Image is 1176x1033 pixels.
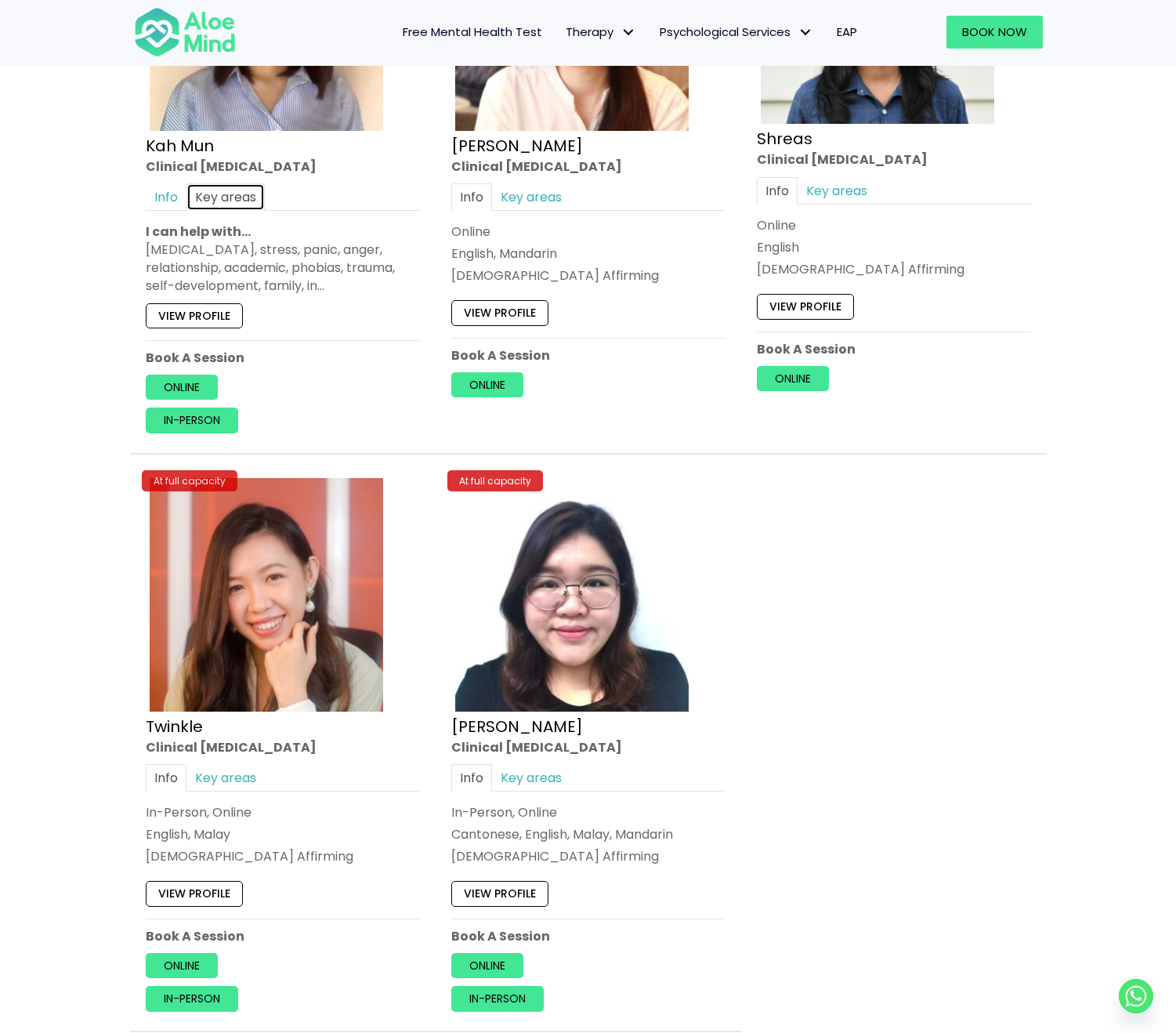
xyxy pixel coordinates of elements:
a: Online [146,952,218,977]
a: [PERSON_NAME] [451,715,583,737]
div: [DEMOGRAPHIC_DATA] Affirming [757,260,1031,278]
a: View profile [757,294,854,319]
div: Clinical [MEDICAL_DATA] [451,738,726,756]
div: [MEDICAL_DATA], stress, panic, anger, relationship, academic, phobias, trauma, self-development, ... [146,241,420,295]
p: Book A Session [451,926,726,944]
a: Info [451,763,492,791]
a: Kah Mun [146,134,214,156]
a: Online [757,366,829,391]
a: Twinkle [146,715,203,737]
a: Whatsapp [1119,979,1153,1013]
div: [DEMOGRAPHIC_DATA] Affirming [451,847,726,865]
a: Key areas [186,183,265,211]
img: twinkle_cropped-300×300 [150,478,383,712]
a: View profile [451,300,548,325]
p: English, Mandarin [451,245,726,263]
a: Key areas [492,763,570,791]
a: In-person [451,986,544,1011]
p: Cantonese, English, Malay, Mandarin [451,825,726,843]
a: Shreas [757,128,812,150]
p: Book A Session [757,339,1031,357]
p: Book A Session [146,926,420,944]
span: Psychological Services: submenu [794,21,817,44]
span: Psychological Services [660,24,813,40]
a: TherapyTherapy: submenu [554,16,648,49]
a: Info [451,183,492,211]
img: Wei Shan_Profile-300×300 [455,478,689,712]
a: [PERSON_NAME] [451,134,583,156]
a: Free Mental Health Test [391,16,554,49]
a: View profile [146,881,243,906]
span: Therapy [566,24,636,40]
div: [DEMOGRAPHIC_DATA] Affirming [451,266,726,285]
div: Clinical [MEDICAL_DATA] [146,738,420,756]
a: In-person [146,986,238,1011]
div: In-Person, Online [451,803,726,821]
span: Free Mental Health Test [403,24,542,40]
div: [DEMOGRAPHIC_DATA] Affirming [146,847,420,865]
span: Book Now [962,24,1027,40]
div: In-Person, Online [146,803,420,821]
span: Therapy: submenu [617,21,640,44]
p: English, Malay [146,825,420,843]
div: Clinical [MEDICAL_DATA] [451,157,726,175]
a: Key areas [492,183,570,211]
a: Key areas [798,176,876,204]
a: View profile [146,303,243,328]
a: Online [451,952,523,977]
img: Aloe mind Logo [134,6,236,58]
a: Psychological ServicesPsychological Services: submenu [648,16,825,49]
div: At full capacity [142,470,237,491]
p: Book A Session [146,349,420,367]
div: Online [757,216,1031,234]
div: Clinical [MEDICAL_DATA] [146,157,420,175]
a: View profile [451,881,548,906]
div: Online [451,223,726,241]
a: Book Now [946,16,1043,49]
p: English [757,238,1031,256]
nav: Menu [256,16,869,49]
div: At full capacity [447,470,543,491]
a: Online [146,375,218,400]
p: Book A Session [451,346,726,364]
span: EAP [837,24,857,40]
a: Info [146,183,186,211]
a: Info [146,763,186,791]
a: Key areas [186,763,265,791]
p: I can help with… [146,223,420,241]
a: In-person [146,408,238,433]
a: Info [757,176,798,204]
div: Clinical [MEDICAL_DATA] [757,150,1031,169]
a: EAP [825,16,869,49]
a: Online [451,372,523,397]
